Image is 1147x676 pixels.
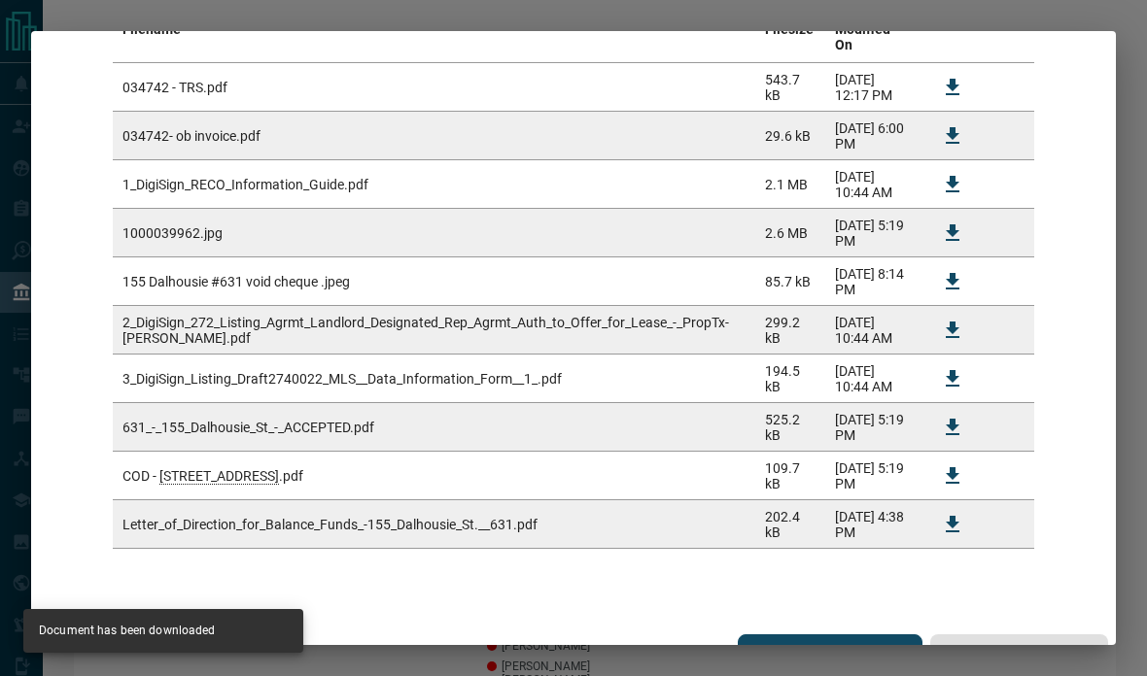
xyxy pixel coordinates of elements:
[929,404,976,451] button: Download
[825,257,920,306] td: [DATE] 8:14 PM
[929,113,976,159] button: Download
[755,209,825,257] td: 2.6 MB
[755,500,825,549] td: 202.4 kB
[113,500,755,549] td: Letter_of_Direction_for_Balance_Funds_-155_Dalhousie_St.__631.pdf
[113,112,755,160] td: 034742- ob invoice.pdf
[929,501,976,548] button: Download
[929,64,976,111] button: Download
[929,307,976,354] button: Download
[825,500,920,549] td: [DATE] 4:38 PM
[825,403,920,452] td: [DATE] 5:19 PM
[825,306,920,355] td: [DATE] 10:44 AM
[755,257,825,306] td: 85.7 kB
[755,306,825,355] td: 299.2 kB
[39,615,216,647] div: Document has been downloaded
[825,209,920,257] td: [DATE] 5:19 PM
[929,453,976,499] button: Download
[929,210,976,256] button: Download
[113,209,755,257] td: 1000039962.jpg
[825,355,920,403] td: [DATE] 10:44 AM
[113,355,755,403] td: 3_DigiSign_Listing_Draft2740022_MLS__Data_Information_Form__1_.pdf
[929,355,976,402] button: Download
[755,403,825,452] td: 525.2 kB
[825,452,920,500] td: [DATE] 5:19 PM
[738,634,922,667] button: Download All Documents
[929,161,976,208] button: Download
[825,63,920,112] td: [DATE] 12:17 PM
[113,160,755,209] td: 1_DigiSign_RECO_Information_Guide.pdf
[113,403,755,452] td: 631_-_155_Dalhousie_St_-_ACCEPTED.pdf
[113,257,755,306] td: 155 Dalhousie #631 void cheque .jpeg
[755,355,825,403] td: 194.5 kB
[755,160,825,209] td: 2.1 MB
[825,112,920,160] td: [DATE] 6:00 PM
[825,160,920,209] td: [DATE] 10:44 AM
[755,452,825,500] td: 109.7 kB
[755,112,825,160] td: 29.6 kB
[113,63,755,112] td: 034742 - TRS.pdf
[113,306,755,355] td: 2_DigiSign_272_Listing_Agrmt_Landlord_Designated_Rep_Agrmt_Auth_to_Offer_for_Lease_-_PropTx-[PERS...
[929,258,976,305] button: Download
[113,452,755,500] td: COD - .pdf
[755,63,825,112] td: 543.7 kB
